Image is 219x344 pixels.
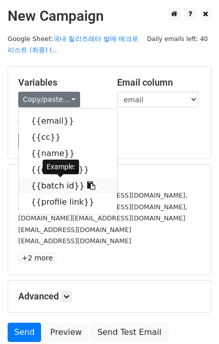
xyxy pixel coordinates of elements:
h2: New Campaign [8,8,211,25]
a: Daily emails left: 40 [143,35,211,43]
a: {{batch id}} [19,178,117,194]
a: {{email}} [19,113,117,129]
h5: Variables [18,77,102,88]
a: {{name}} [19,145,117,162]
iframe: Chat Widget [168,295,219,344]
a: +2 more [18,252,56,264]
small: [DOMAIN_NAME][EMAIL_ADDRESS][DOMAIN_NAME], [DOMAIN_NAME][EMAIL_ADDRESS][DOMAIN_NAME], [DOMAIN_NAM... [18,192,188,222]
a: Send Test Email [91,323,168,342]
a: 국내 릴리즈레터 발매 메크로 리스트 (최종) (... [8,35,138,54]
small: [EMAIL_ADDRESS][DOMAIN_NAME] [18,237,131,245]
a: Copy/paste... [18,92,80,107]
a: {{cc}} [19,129,117,145]
a: Preview [44,323,88,342]
a: {{profile link}} [19,194,117,210]
a: Send [8,323,41,342]
h5: Advanced [18,291,201,302]
h5: Email column [117,77,201,88]
span: Daily emails left: 40 [143,33,211,45]
div: Example: [43,160,79,174]
a: {{company}} [19,162,117,178]
small: Google Sheet: [8,35,138,54]
small: [EMAIL_ADDRESS][DOMAIN_NAME] [18,226,131,234]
